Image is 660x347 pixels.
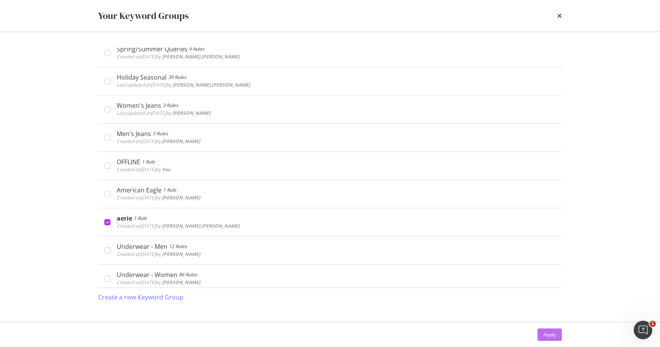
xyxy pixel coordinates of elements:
b: [PERSON_NAME] [162,138,200,145]
div: times [557,9,562,22]
div: 39 Rules [168,73,186,81]
span: Created on [DATE] by [117,194,200,201]
span: Last updated on [DATE] by [117,82,250,88]
div: 1 Rule [142,158,155,166]
b: [PERSON_NAME] [162,194,200,201]
span: Last updated on [DATE] by [117,110,211,116]
b: [PERSON_NAME] [162,279,200,286]
b: [PERSON_NAME] [172,110,211,116]
div: 86 Rules [179,271,197,279]
button: Apply [538,328,562,341]
div: Women's Jeans [117,102,161,109]
div: Create a new Keyword Group [98,293,184,302]
span: Created on [DATE] by [117,166,170,173]
div: Your Keyword Groups [98,9,189,22]
div: American Eagle [117,186,162,194]
b: [PERSON_NAME].[PERSON_NAME] [172,82,250,88]
b: [PERSON_NAME].[PERSON_NAME] [162,223,240,229]
div: Underwear - Women [117,271,177,279]
div: Holiday Seasonal [117,73,167,81]
div: 1 Rule [163,186,176,194]
b: [PERSON_NAME] [162,251,200,257]
span: Created on [DATE] by [117,53,240,60]
div: Apply [544,331,556,338]
div: Men's Jeans [117,130,151,138]
span: Created on [DATE] by [117,279,200,286]
span: Created on [DATE] by [117,223,240,229]
b: You [162,166,170,173]
button: Create a new Keyword Group [98,288,184,306]
span: 1 [650,321,656,327]
div: 5 Rules [153,130,168,138]
div: 3 Rules [163,102,178,109]
span: Created on [DATE] by [117,251,200,257]
div: aerie [117,214,132,222]
div: Spring/Summer Queries [117,45,187,53]
span: Created on [DATE] by [117,138,200,145]
b: [PERSON_NAME].[PERSON_NAME] [162,53,240,60]
div: Underwear - Men [117,243,167,250]
div: 12 Rules [169,243,187,250]
div: 9 Rules [189,45,204,53]
div: OFFLINE [117,158,140,166]
div: 1 Rule [134,214,147,222]
iframe: Intercom live chat [634,321,652,339]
